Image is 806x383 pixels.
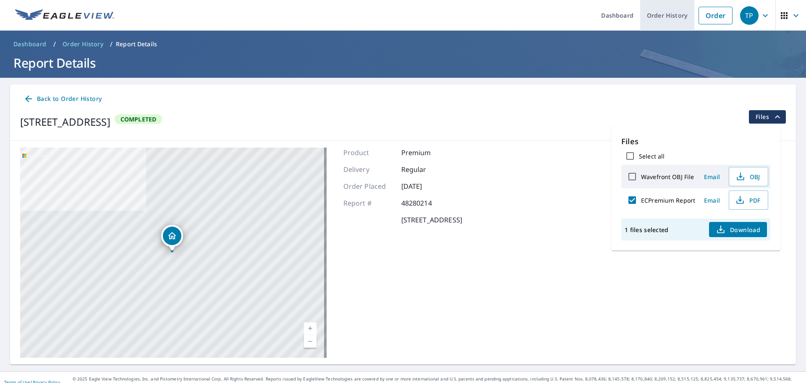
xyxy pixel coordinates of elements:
[343,148,394,158] p: Product
[729,167,768,186] button: OBJ
[641,196,695,204] label: ECPremium Report
[304,322,317,335] a: Current Level 17, Zoom In
[401,215,462,225] p: [STREET_ADDRESS]
[53,39,56,49] li: /
[20,114,110,129] div: [STREET_ADDRESS]
[161,225,183,251] div: Dropped pin, building 1, Residential property, 1624 Pelican Ct NW Salem, OR 97304-2044
[10,37,796,51] nav: breadcrumb
[401,181,452,191] p: [DATE]
[401,148,452,158] p: Premium
[63,40,103,48] span: Order History
[740,6,759,25] div: TP
[115,115,162,123] span: Completed
[15,9,114,22] img: EV Logo
[116,40,157,48] p: Report Details
[20,91,105,107] a: Back to Order History
[699,194,725,207] button: Email
[13,40,47,48] span: Dashboard
[699,170,725,183] button: Email
[59,37,107,51] a: Order History
[304,335,317,348] a: Current Level 17, Zoom Out
[734,195,761,205] span: PDF
[639,152,665,160] label: Select all
[702,196,722,204] span: Email
[343,198,394,208] p: Report #
[343,181,394,191] p: Order Placed
[756,112,782,122] span: Files
[621,136,770,147] p: Files
[748,110,786,124] button: filesDropdownBtn-48280214
[401,198,452,208] p: 48280214
[401,164,452,174] p: Regular
[110,39,113,49] li: /
[10,37,50,51] a: Dashboard
[709,222,767,237] button: Download
[699,7,733,24] a: Order
[625,226,668,234] p: 1 files selected
[10,54,796,71] h1: Report Details
[343,164,394,174] p: Delivery
[641,173,694,181] label: Wavefront OBJ File
[716,225,760,235] span: Download
[734,172,761,182] span: OBJ
[24,94,102,104] span: Back to Order History
[729,190,768,210] button: PDF
[702,173,722,181] span: Email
